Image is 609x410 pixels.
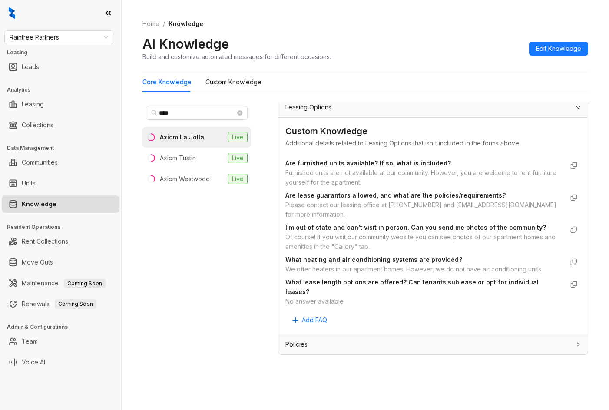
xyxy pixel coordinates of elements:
img: logo [9,7,15,19]
span: Edit Knowledge [536,44,581,53]
span: Policies [285,340,308,349]
li: Maintenance [2,274,119,292]
li: Leads [2,58,119,76]
li: Knowledge [2,195,119,213]
h2: AI Knowledge [142,36,229,52]
h3: Resident Operations [7,223,121,231]
a: Move Outs [22,254,53,271]
h3: Admin & Configurations [7,323,121,331]
li: Team [2,333,119,350]
div: Please contact our leasing office at [PHONE_NUMBER] and [EMAIL_ADDRESS][DOMAIN_NAME] for more inf... [285,200,563,219]
div: Leasing Options [278,97,588,117]
span: Live [228,132,248,142]
li: Leasing [2,96,119,113]
li: Rent Collections [2,233,119,250]
strong: Are furnished units available? If so, what is included? [285,159,451,167]
span: Live [228,174,248,184]
div: Axiom La Jolla [160,132,204,142]
div: Additional details related to Leasing Options that isn't included in the forms above. [285,139,581,148]
div: Build and customize automated messages for different occasions. [142,52,331,61]
div: Core Knowledge [142,77,192,87]
div: We offer heaters in our apartment homes. However, we do not have air conditioning units. [285,265,563,274]
span: Raintree Partners [10,31,108,44]
a: Voice AI [22,354,45,371]
span: Leasing Options [285,102,331,112]
li: / [163,19,165,29]
span: collapsed [576,342,581,347]
li: Renewals [2,295,119,313]
a: Team [22,333,38,350]
a: Rent Collections [22,233,68,250]
strong: What heating and air conditioning systems are provided? [285,256,462,263]
a: Knowledge [22,195,56,213]
span: Knowledge [169,20,203,27]
li: Collections [2,116,119,134]
li: Units [2,175,119,192]
strong: Are lease guarantors allowed, and what are the policies/requirements? [285,192,506,199]
a: RenewalsComing Soon [22,295,96,313]
a: Units [22,175,36,192]
span: expanded [576,105,581,110]
span: Coming Soon [64,279,106,288]
div: Axiom Tustin [160,153,196,163]
h3: Leasing [7,49,121,56]
div: Custom Knowledge [285,125,581,138]
div: Of course! If you visit our community website you can see photos of our apartment homes and ameni... [285,232,563,251]
span: Coming Soon [55,299,96,309]
div: Custom Knowledge [205,77,261,87]
span: close-circle [237,110,242,116]
div: Furnished units are not available at our community. However, you are welcome to rent furniture yo... [285,168,563,187]
strong: What lease length options are offered? Can tenants sublease or opt for individual leases? [285,278,539,295]
strong: I'm out of state and can't visit in person. Can you send me photos of the community? [285,224,546,231]
div: No answer available [285,297,563,306]
div: Policies [278,334,588,354]
li: Move Outs [2,254,119,271]
li: Communities [2,154,119,171]
a: Collections [22,116,53,134]
a: Home [141,19,161,29]
a: Leads [22,58,39,76]
li: Voice AI [2,354,119,371]
span: search [151,110,157,116]
button: Add FAQ [285,313,334,327]
a: Communities [22,154,58,171]
button: Edit Knowledge [529,42,588,56]
h3: Analytics [7,86,121,94]
h3: Data Management [7,144,121,152]
a: Leasing [22,96,44,113]
div: Axiom Westwood [160,174,210,184]
span: Live [228,153,248,163]
span: Add FAQ [302,315,327,325]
